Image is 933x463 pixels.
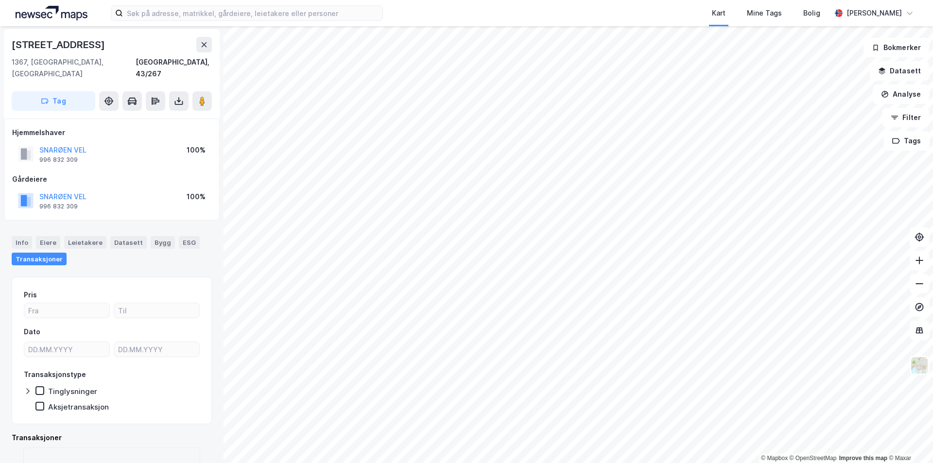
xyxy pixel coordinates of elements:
div: Datasett [110,236,147,249]
div: Hjemmelshaver [12,127,211,138]
img: logo.a4113a55bc3d86da70a041830d287a7e.svg [16,6,87,20]
input: Til [114,303,199,318]
div: Transaksjoner [12,253,67,265]
a: Mapbox [761,455,788,462]
div: 996 832 309 [39,203,78,210]
button: Datasett [870,61,929,81]
iframe: Chat Widget [884,416,933,463]
a: OpenStreetMap [790,455,837,462]
button: Tag [12,91,95,111]
div: 100% [187,144,206,156]
div: Aksjetransaksjon [48,402,109,412]
div: Leietakere [64,236,106,249]
div: [GEOGRAPHIC_DATA], 43/267 [136,56,212,80]
div: Info [12,236,32,249]
div: Kart [712,7,726,19]
input: DD.MM.YYYY [24,342,109,357]
div: 100% [187,191,206,203]
div: [PERSON_NAME] [847,7,902,19]
button: Analyse [873,85,929,104]
div: 996 832 309 [39,156,78,164]
input: DD.MM.YYYY [114,342,199,357]
div: Pris [24,289,37,301]
div: Eiere [36,236,60,249]
div: ESG [179,236,200,249]
div: 1367, [GEOGRAPHIC_DATA], [GEOGRAPHIC_DATA] [12,56,136,80]
button: Filter [882,108,929,127]
div: Bolig [803,7,820,19]
div: Gårdeiere [12,173,211,185]
a: Improve this map [839,455,887,462]
div: Transaksjoner [12,432,212,444]
button: Bokmerker [864,38,929,57]
input: Søk på adresse, matrikkel, gårdeiere, leietakere eller personer [123,6,382,20]
div: Mine Tags [747,7,782,19]
div: Transaksjonstype [24,369,86,380]
div: Bygg [151,236,175,249]
img: Z [910,356,929,375]
div: [STREET_ADDRESS] [12,37,107,52]
div: Tinglysninger [48,387,97,396]
button: Tags [884,131,929,151]
div: Dato [24,326,40,338]
input: Fra [24,303,109,318]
